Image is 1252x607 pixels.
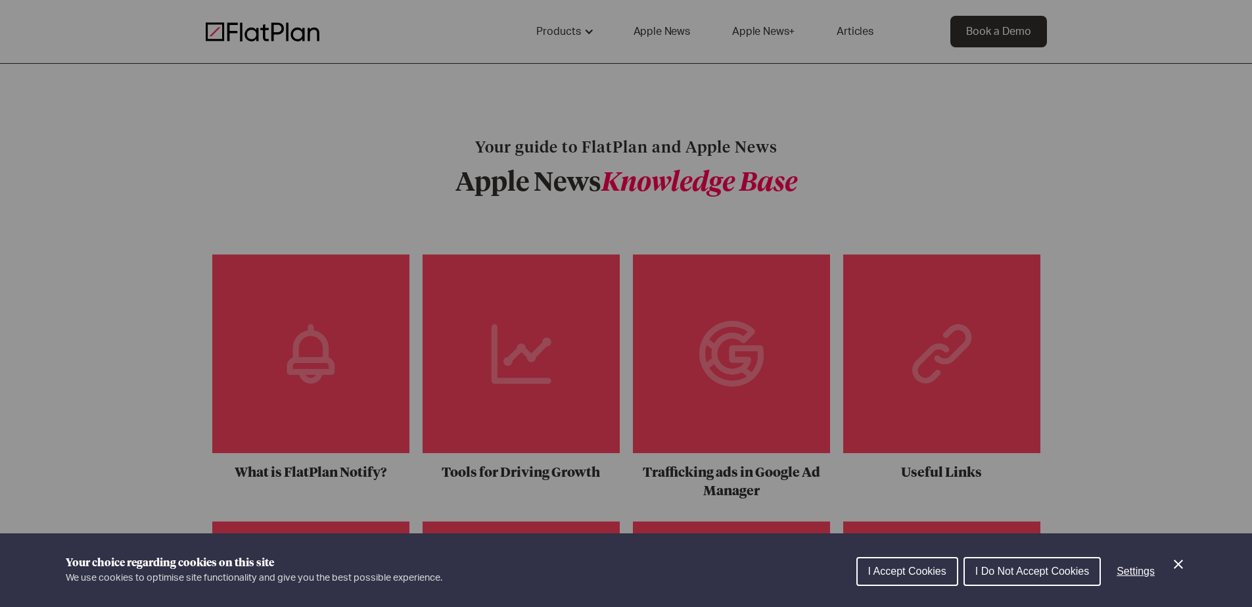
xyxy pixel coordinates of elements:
span: I Accept Cookies [868,566,946,577]
span: Settings [1117,566,1155,577]
button: I Do Not Accept Cookies [963,557,1101,586]
h1: Your choice regarding cookies on this site [66,555,442,571]
button: Settings [1106,558,1165,585]
button: Close Cookie Control [1171,556,1186,572]
p: We use cookies to optimise site functionality and give you the best possible experience. [66,571,442,585]
span: I Do Not Accept Cookies [975,566,1089,577]
button: I Accept Cookies [856,557,958,586]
